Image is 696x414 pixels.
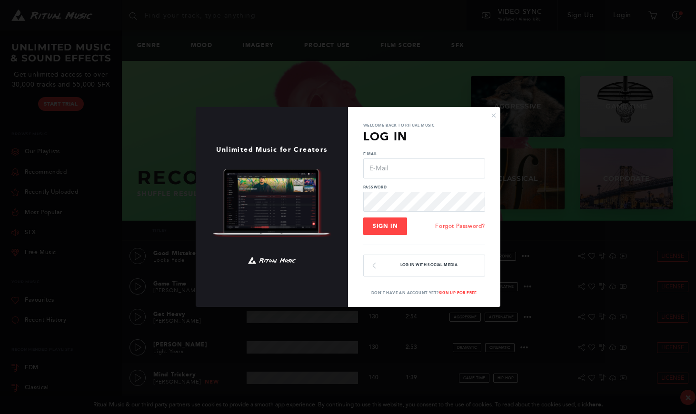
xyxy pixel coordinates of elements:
p: Don't have an account yet? [348,290,500,296]
a: Sign Up For Free [439,290,477,295]
h3: Log In [363,128,485,145]
label: Password [363,184,485,190]
button: Log In with Social Media [363,255,485,276]
a: Forgot Password? [435,222,485,231]
span: Sign In [373,223,398,229]
input: E-Mail [363,158,485,178]
img: Ritual Music [212,169,331,238]
label: E-Mail [363,151,485,157]
h1: Unlimited Music for Creators [196,146,348,154]
img: Ritual Music [248,253,296,268]
button: × [491,111,497,119]
button: Sign In [363,217,407,236]
p: Welcome back to Ritual Music [363,122,485,128]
